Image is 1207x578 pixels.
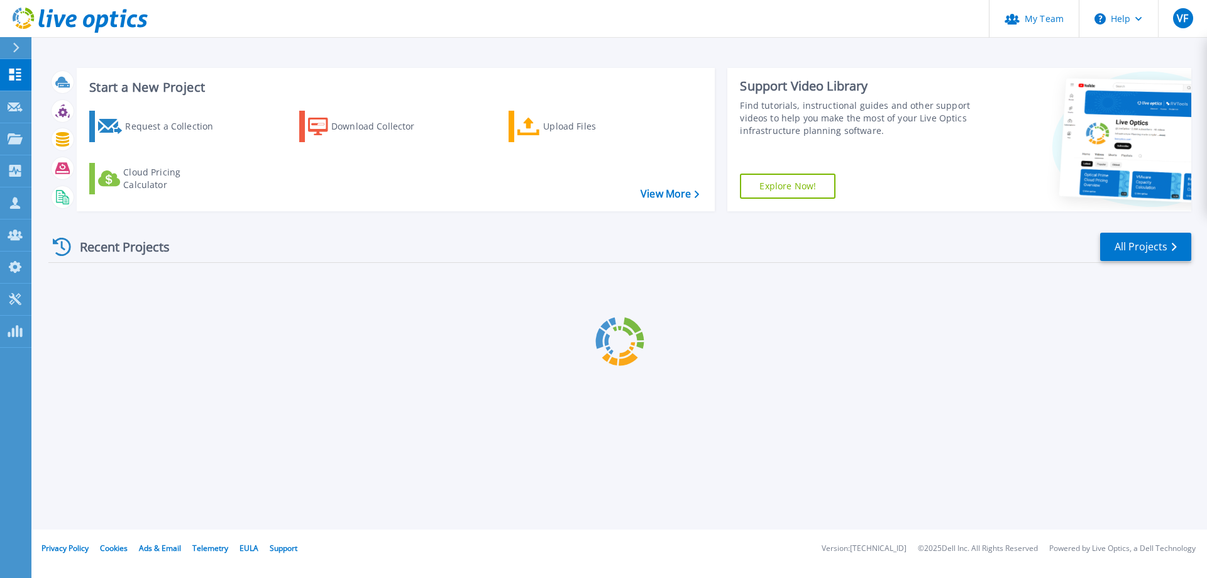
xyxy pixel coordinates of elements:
h3: Start a New Project [89,81,699,94]
li: Version: [TECHNICAL_ID] [822,545,907,553]
li: © 2025 Dell Inc. All Rights Reserved [918,545,1038,553]
div: Recent Projects [48,231,187,262]
a: All Projects [1100,233,1191,261]
a: Cookies [100,543,128,553]
div: Download Collector [331,114,432,139]
a: Cloud Pricing Calculator [89,163,229,194]
div: Cloud Pricing Calculator [123,166,224,191]
div: Request a Collection [125,114,226,139]
a: Telemetry [192,543,228,553]
li: Powered by Live Optics, a Dell Technology [1049,545,1196,553]
a: Download Collector [299,111,439,142]
a: Upload Files [509,111,649,142]
a: Request a Collection [89,111,229,142]
a: Support [270,543,297,553]
span: VF [1177,13,1188,23]
a: Privacy Policy [41,543,89,553]
a: EULA [240,543,258,553]
a: Ads & Email [139,543,181,553]
a: View More [641,188,699,200]
a: Explore Now! [740,174,835,199]
div: Support Video Library [740,78,976,94]
div: Upload Files [543,114,644,139]
div: Find tutorials, instructional guides and other support videos to help you make the most of your L... [740,99,976,137]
